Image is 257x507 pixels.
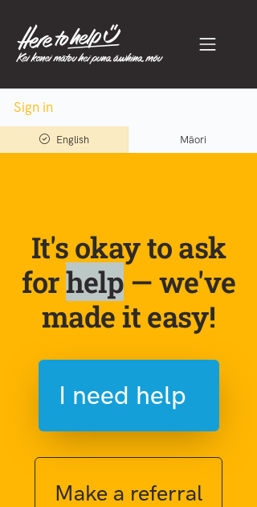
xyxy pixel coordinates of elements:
span: I need help [59,375,186,416]
p: It's okay to ask for help — we've made it easy! [16,230,241,335]
a: Switch to Te Reo Māori [128,126,257,153]
button: Toggle navigation [174,16,242,72]
img: Home [16,24,163,64]
button: I need help [39,360,219,431]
